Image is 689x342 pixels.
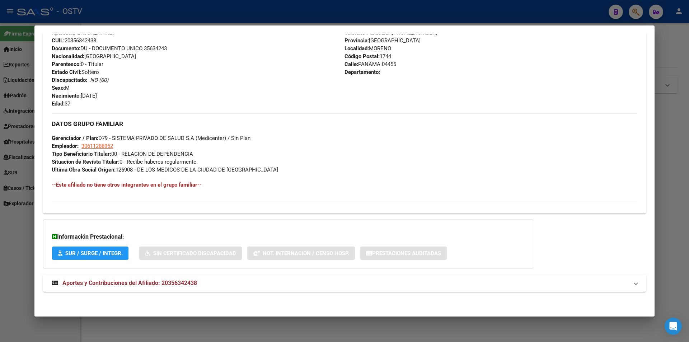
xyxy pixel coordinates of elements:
strong: Discapacitado: [52,77,87,83]
span: D79 - SISTEMA PRIVADO DE SALUD S.A (Medicenter) / Sin Plan [52,135,250,141]
strong: Localidad: [344,45,369,52]
span: 126908 - DE LOS MEDICOS DE LA CIUDAD DE [GEOGRAPHIC_DATA] [52,167,278,173]
strong: Código Postal: [344,53,380,60]
strong: Departamento: [344,69,380,75]
span: 1744 [344,53,391,60]
span: [DATE] [52,93,97,99]
span: SUR / SURGE / INTEGR. [65,250,123,257]
h3: Información Prestacional: [52,233,524,241]
strong: Ultima Obra Social Origen: [52,167,116,173]
h3: DATOS GRUPO FAMILIAR [52,120,637,128]
span: [PERSON_NAME] [52,29,114,36]
strong: Nacimiento: [52,93,81,99]
span: 0 - Titular [52,61,103,67]
span: 37 [52,100,70,107]
strong: Documento: [52,45,80,52]
strong: Edad: [52,100,65,107]
mat-expansion-panel-header: Aportes y Contribuciones del Afiliado: 20356342438 [43,275,646,292]
strong: Nacionalidad: [52,53,84,60]
span: [PHONE_NUMBER] [344,29,437,36]
h4: --Este afiliado no tiene otros integrantes en el grupo familiar-- [52,181,637,189]
strong: Gerenciador / Plan: [52,135,98,141]
i: NO (00) [90,77,108,83]
span: Not. Internacion / Censo Hosp. [263,250,349,257]
span: M [52,85,70,91]
button: Sin Certificado Discapacidad [139,247,242,260]
span: 20356342438 [52,37,96,44]
span: Prestaciones Auditadas [372,250,441,257]
span: 30611288952 [81,143,113,149]
button: SUR / SURGE / INTEGR. [52,247,128,260]
strong: Sexo: [52,85,65,91]
strong: Situacion de Revista Titular: [52,159,119,165]
span: PANAMA 04455 [344,61,396,67]
button: Not. Internacion / Censo Hosp. [247,247,355,260]
strong: Calle: [344,61,358,67]
strong: Estado Civil: [52,69,81,75]
span: 0 - Recibe haberes regularmente [52,159,196,165]
strong: Empleador: [52,143,79,149]
span: Sin Certificado Discapacidad [153,250,236,257]
strong: Teléfono Particular: [344,29,392,36]
span: DU - DOCUMENTO UNICO 35634243 [52,45,167,52]
strong: Provincia: [344,37,369,44]
strong: Parentesco: [52,61,81,67]
button: Prestaciones Auditadas [360,247,447,260]
span: [GEOGRAPHIC_DATA] [344,37,421,44]
span: Soltero [52,69,99,75]
strong: Apellido: [52,29,72,36]
span: MORENO [344,45,391,52]
strong: CUIL: [52,37,65,44]
strong: Tipo Beneficiario Titular: [52,151,111,157]
span: [GEOGRAPHIC_DATA] [52,53,136,60]
span: 00 - RELACION DE DEPENDENCIA [52,151,193,157]
span: Aportes y Contribuciones del Afiliado: 20356342438 [62,280,197,286]
div: Open Intercom Messenger [665,318,682,335]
